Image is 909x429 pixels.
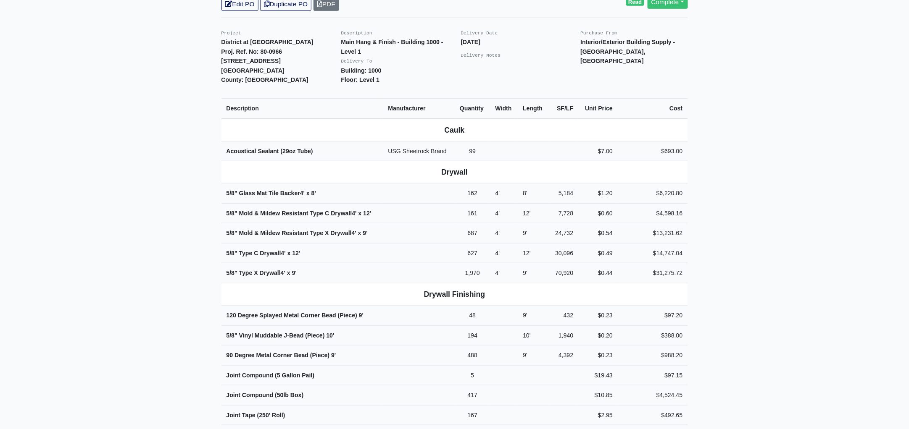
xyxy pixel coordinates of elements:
[358,210,362,217] span: x
[281,250,286,256] span: 4'
[455,306,490,326] td: 48
[618,183,688,204] td: $6,220.80
[227,352,336,358] strong: 90 Degree Metal Corner Bead (Piece)
[227,392,304,398] strong: Joint Compound (50lb Box)
[549,345,578,366] td: 4,392
[523,190,527,196] span: 8'
[578,306,618,326] td: $0.23
[495,230,500,236] span: 4'
[618,365,688,385] td: $97.15
[518,98,549,118] th: Length
[445,126,465,134] b: Caulk
[578,405,618,425] td: $2.95
[578,141,618,161] td: $7.00
[227,312,364,319] strong: 120 Degree Splayed Metal Corner Bead (Piece)
[455,98,490,118] th: Quantity
[341,67,382,74] strong: Building: 1000
[461,39,481,45] strong: [DATE]
[287,269,290,276] span: x
[549,243,578,263] td: 30,096
[578,98,618,118] th: Unit Price
[455,243,490,263] td: 627
[227,230,368,236] strong: 5/8" Mold & Mildew Resistant Type X Drywall
[441,168,468,176] b: Drywall
[523,269,527,276] span: 9'
[618,203,688,223] td: $4,598.16
[341,39,443,55] strong: Main Hang & Finish - Building 1000 - Level 1
[300,190,305,196] span: 4'
[455,345,490,366] td: 488
[227,269,297,276] strong: 5/8" Type X Drywall
[549,183,578,204] td: 5,184
[221,76,309,83] strong: County: [GEOGRAPHIC_DATA]
[523,250,530,256] span: 12'
[578,385,618,405] td: $10.85
[490,98,518,118] th: Width
[227,148,313,154] strong: Acoustical Sealant (29oz Tube)
[352,230,356,236] span: 4'
[363,230,368,236] span: 9'
[227,332,335,339] strong: 5/8" Vinyl Muddable J-Bead (Piece)
[292,269,297,276] span: 9'
[578,223,618,243] td: $0.54
[523,230,527,236] span: 9'
[455,263,490,283] td: 1,970
[581,37,688,66] p: Interior/Exterior Building Supply - [GEOGRAPHIC_DATA], [GEOGRAPHIC_DATA]
[455,385,490,405] td: 417
[341,76,380,83] strong: Floor: Level 1
[618,263,688,283] td: $31,275.72
[618,223,688,243] td: $13,231.62
[352,210,357,217] span: 4'
[618,325,688,345] td: $388.00
[523,210,530,217] span: 12'
[618,405,688,425] td: $492.65
[227,210,372,217] strong: 5/8" Mold & Mildew Resistant Type C Drywall
[221,48,282,55] strong: Proj. Ref. No: 80-0966
[227,412,285,419] strong: Joint Tape (250' Roll)
[455,183,490,204] td: 162
[618,243,688,263] td: $14,747.04
[455,365,490,385] td: 5
[618,385,688,405] td: $4,524.45
[495,250,500,256] span: 4'
[363,210,371,217] span: 12'
[455,325,490,345] td: 194
[618,345,688,366] td: $988.20
[495,269,500,276] span: 4'
[461,53,501,58] small: Delivery Notes
[287,250,291,256] span: x
[455,223,490,243] td: 687
[549,203,578,223] td: 7,728
[327,332,335,339] span: 10'
[221,98,383,118] th: Description
[383,98,455,118] th: Manufacturer
[221,31,241,36] small: Project
[578,263,618,283] td: $0.44
[424,290,485,298] b: Drywall Finishing
[383,141,455,161] td: USG Sheetrock Brand
[341,31,372,36] small: Description
[523,312,527,319] span: 9'
[523,332,530,339] span: 10'
[578,345,618,366] td: $0.23
[581,31,618,36] small: Purchase From
[549,325,578,345] td: 1,940
[578,365,618,385] td: $19.43
[549,263,578,283] td: 70,920
[227,372,315,379] strong: Joint Compound (5 Gallon Pail)
[455,203,490,223] td: 161
[523,352,527,358] span: 9'
[221,67,285,74] strong: [GEOGRAPHIC_DATA]
[306,190,310,196] span: x
[292,250,300,256] span: 12'
[221,39,314,45] strong: District at [GEOGRAPHIC_DATA]
[578,243,618,263] td: $0.49
[618,98,688,118] th: Cost
[281,269,285,276] span: 4'
[455,405,490,425] td: 167
[461,31,498,36] small: Delivery Date
[549,98,578,118] th: SF/LF
[221,58,281,64] strong: [STREET_ADDRESS]
[578,203,618,223] td: $0.60
[331,352,336,358] span: 9'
